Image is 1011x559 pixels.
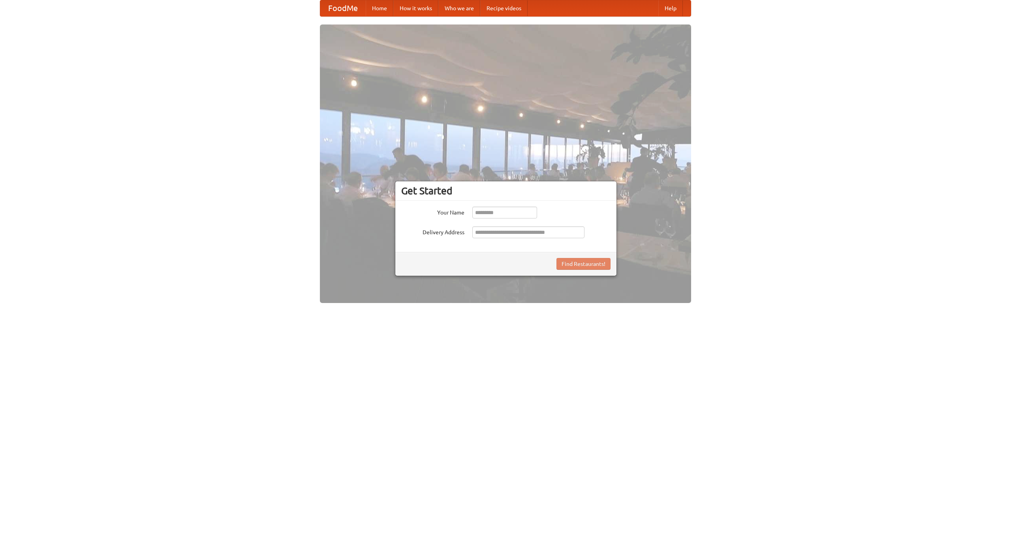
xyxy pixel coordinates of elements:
label: Your Name [401,207,464,216]
label: Delivery Address [401,226,464,236]
a: How it works [393,0,438,16]
a: Who we are [438,0,480,16]
a: Help [658,0,683,16]
a: FoodMe [320,0,366,16]
a: Recipe videos [480,0,528,16]
button: Find Restaurants! [556,258,611,270]
a: Home [366,0,393,16]
h3: Get Started [401,185,611,197]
